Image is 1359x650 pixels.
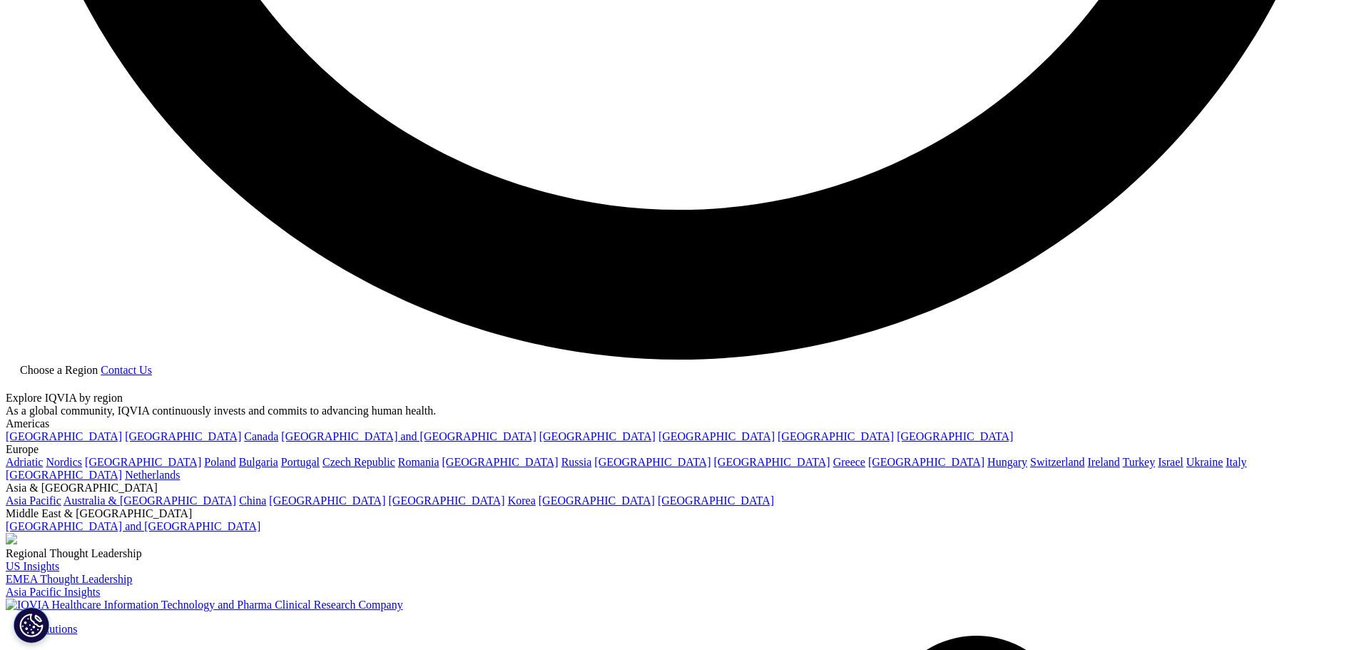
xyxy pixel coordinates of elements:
[85,456,201,468] a: [GEOGRAPHIC_DATA]
[778,430,894,442] a: [GEOGRAPHIC_DATA]
[6,469,122,481] a: [GEOGRAPHIC_DATA]
[1088,456,1120,468] a: Ireland
[281,456,320,468] a: Portugal
[6,430,122,442] a: [GEOGRAPHIC_DATA]
[204,456,235,468] a: Poland
[6,560,59,572] a: US Insights
[442,456,559,468] a: [GEOGRAPHIC_DATA]
[239,456,278,468] a: Bulgaria
[539,494,655,507] a: [GEOGRAPHIC_DATA]
[389,494,505,507] a: [GEOGRAPHIC_DATA]
[1123,456,1156,468] a: Turkey
[1158,456,1184,468] a: Israel
[6,573,132,585] a: EMEA Thought Leadership
[6,443,1353,456] div: Europe
[6,547,1353,560] div: Regional Thought Leadership
[239,494,266,507] a: China
[6,586,100,598] a: Asia Pacific Insights
[594,456,711,468] a: [GEOGRAPHIC_DATA]
[6,599,403,611] img: IQVIA Healthcare Information Technology and Pharma Clinical Research Company
[125,430,241,442] a: [GEOGRAPHIC_DATA]
[508,494,536,507] a: Korea
[101,364,152,376] a: Contact Us
[1186,456,1223,468] a: Ukraine
[269,494,385,507] a: [GEOGRAPHIC_DATA]
[281,430,536,442] a: [GEOGRAPHIC_DATA] and [GEOGRAPHIC_DATA]
[14,607,49,643] button: Cookies Settings
[6,405,1353,417] div: As a global community, IQVIA continuously invests and commits to advancing human health.
[6,507,1353,520] div: Middle East & [GEOGRAPHIC_DATA]
[714,456,830,468] a: [GEOGRAPHIC_DATA]
[987,456,1027,468] a: Hungary
[244,430,278,442] a: Canada
[6,533,17,544] img: 2093_analyzing-data-using-big-screen-display-and-laptop.png
[63,494,236,507] a: Australia & [GEOGRAPHIC_DATA]
[658,494,774,507] a: [GEOGRAPHIC_DATA]
[125,469,180,481] a: Netherlands
[6,482,1353,494] div: Asia & [GEOGRAPHIC_DATA]
[398,456,439,468] a: Romania
[833,456,865,468] a: Greece
[6,456,43,468] a: Adriatic
[1030,456,1084,468] a: Switzerland
[658,430,775,442] a: [GEOGRAPHIC_DATA]
[46,456,82,468] a: Nordics
[34,623,77,635] a: Solutions
[6,392,1353,405] div: Explore IQVIA by region
[6,417,1353,430] div: Americas
[20,364,98,376] span: Choose a Region
[6,494,61,507] a: Asia Pacific
[322,456,395,468] a: Czech Republic
[1226,456,1246,468] a: Italy
[539,430,656,442] a: [GEOGRAPHIC_DATA]
[561,456,592,468] a: Russia
[6,520,260,532] a: [GEOGRAPHIC_DATA] and [GEOGRAPHIC_DATA]
[868,456,984,468] a: [GEOGRAPHIC_DATA]
[897,430,1013,442] a: [GEOGRAPHIC_DATA]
